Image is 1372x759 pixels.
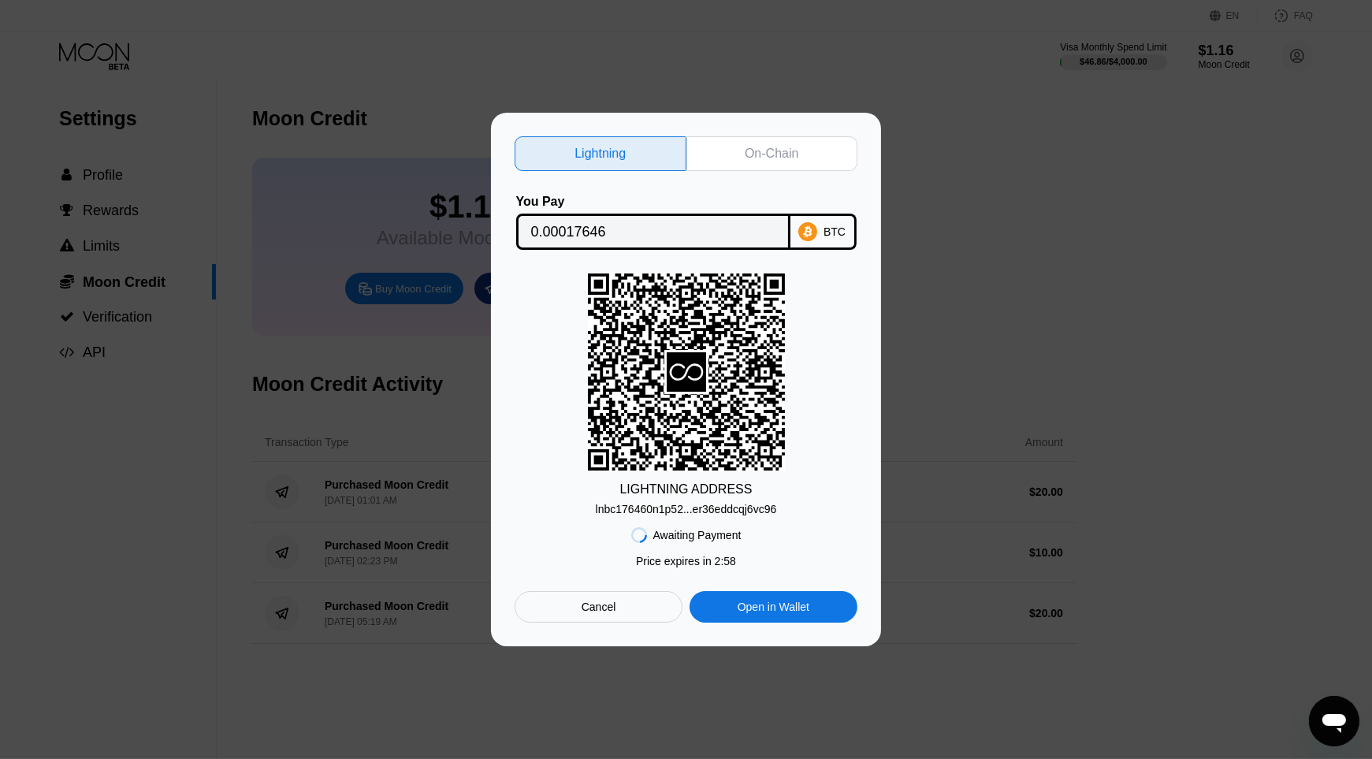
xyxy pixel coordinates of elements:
div: Open in Wallet [690,591,857,623]
div: Cancel [515,591,682,623]
div: lnbc176460n1p52...er36eddcqj6vc96 [596,497,777,515]
div: LIGHTNING ADDRESS [619,482,752,497]
div: Awaiting Payment [653,529,742,541]
div: Cancel [582,600,616,614]
div: You Pay [516,195,790,209]
div: BTC [824,225,846,238]
div: Price expires in [636,555,736,567]
div: You PayBTC [515,195,857,250]
div: Lightning [574,146,626,162]
div: On-Chain [745,146,798,162]
div: Lightning [515,136,686,171]
iframe: Pulsante per aprire la finestra di messaggistica [1309,696,1359,746]
span: 2 : 58 [715,555,736,567]
div: lnbc176460n1p52...er36eddcqj6vc96 [596,503,777,515]
div: On-Chain [686,136,858,171]
div: Open in Wallet [738,600,809,614]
